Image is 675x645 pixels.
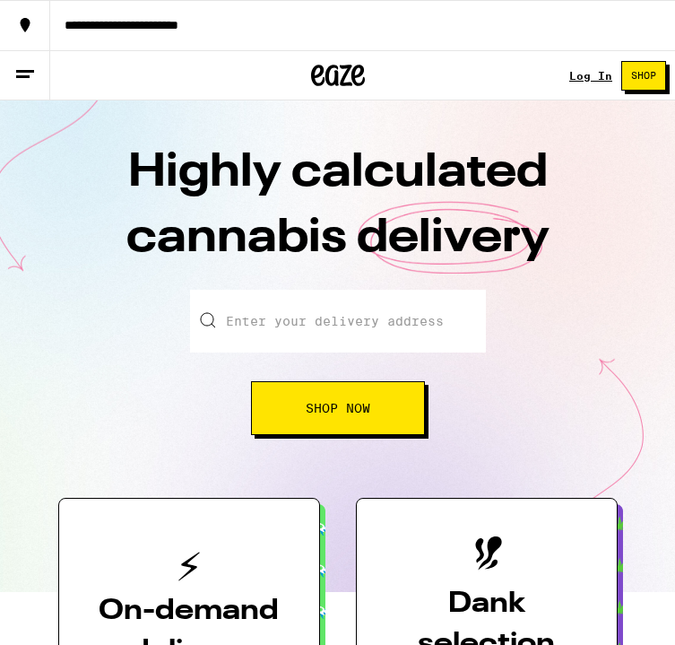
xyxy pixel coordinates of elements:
a: Log In [569,70,612,82]
span: Shop [631,71,656,81]
a: Shop [612,61,675,91]
button: Shop [621,61,666,91]
input: Enter your delivery address [190,290,486,353]
span: Shop Now [306,402,370,414]
button: Shop Now [251,381,425,435]
h1: Highly calculated cannabis delivery [24,141,652,290]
